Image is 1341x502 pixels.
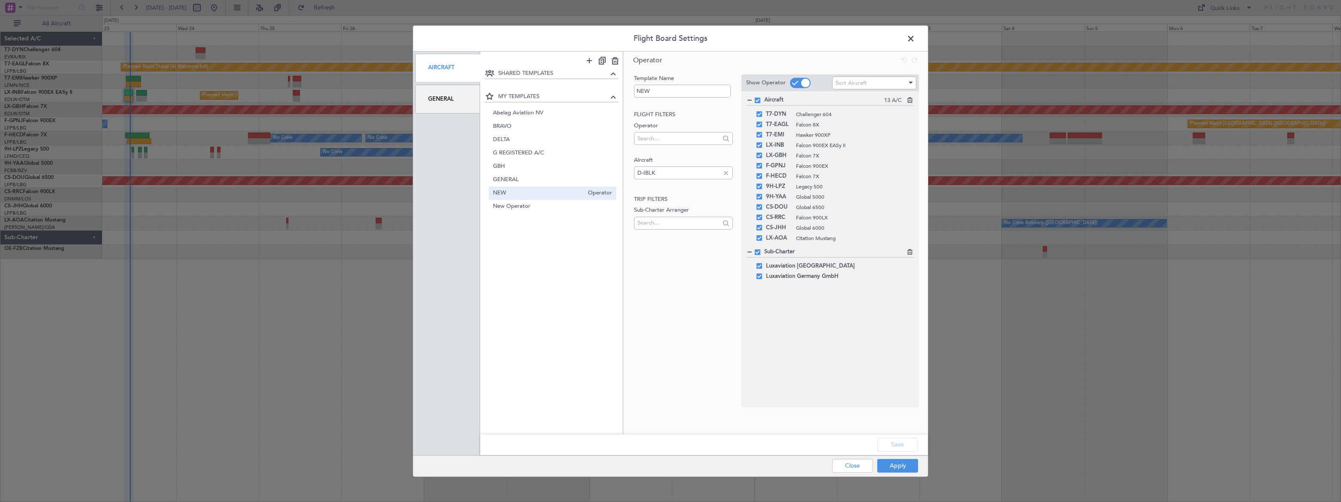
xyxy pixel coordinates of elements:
span: T7-EMI [766,129,792,140]
span: GBH [493,162,612,171]
input: Search... [637,166,719,179]
input: Search... [637,132,719,145]
span: Sub-Charter [764,248,902,256]
span: Luxaviation Germany GmbH [766,271,839,281]
span: Global 6000 [796,224,906,231]
span: NEW [493,189,584,198]
span: 9H-LPZ [766,181,792,191]
span: 9H-YAA [766,191,792,202]
div: Aircraft [415,53,480,82]
span: LX-AOA [766,233,792,243]
span: Citation Mustang [796,234,906,242]
span: Falcon 7X [796,151,906,159]
label: Show Operator [746,79,786,87]
span: Operator [584,189,612,198]
span: Falcon 900LX [796,213,906,221]
span: F-HECD [766,171,792,181]
button: Close [832,459,873,473]
span: SHARED TEMPLATES [498,69,609,78]
label: Sub-Charter Arranger [634,206,732,215]
span: T7-EAGL [766,119,792,129]
label: Operator [634,121,732,130]
span: DELTA [493,136,612,145]
span: New Operator [493,202,612,211]
span: Global 5000 [796,193,906,200]
span: Falcon 7X [796,172,906,180]
span: F-GPNJ [766,160,792,171]
div: General [415,85,480,114]
span: Legacy 500 [796,182,906,190]
input: Search... [637,216,719,229]
span: CS-JHH [766,222,792,233]
span: Luxaviation [GEOGRAPHIC_DATA] [766,261,855,271]
span: LX-INB [766,140,792,150]
label: Template Name [634,74,732,83]
span: GENERAL [493,176,612,185]
span: MY TEMPLATES [498,92,609,101]
label: Aircraft [634,156,732,164]
button: Apply [877,459,918,473]
h2: Trip filters [634,195,732,203]
span: Falcon 900EX EASy II [796,141,906,149]
span: Falcon 8X [796,120,906,128]
span: BRAVO [493,122,612,131]
span: 13 A/C [884,96,902,105]
span: Falcon 900EX [796,162,906,169]
span: LX-GBH [766,150,792,160]
span: G REGISTERED A/C [493,149,612,158]
span: Operator [633,55,662,65]
span: T7-DYN [766,109,792,119]
span: Aircraft [764,96,884,105]
header: Flight Board Settings [413,25,928,51]
span: Sort Aircraft [836,79,867,87]
span: Challenger 604 [796,110,906,118]
span: CS-DOU [766,202,792,212]
span: Hawker 900XP [796,131,906,139]
span: CS-RRC [766,212,792,222]
span: Global 6500 [796,203,906,211]
h2: Flight filters [634,111,732,119]
span: Abelag Aviation NV [493,109,612,118]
